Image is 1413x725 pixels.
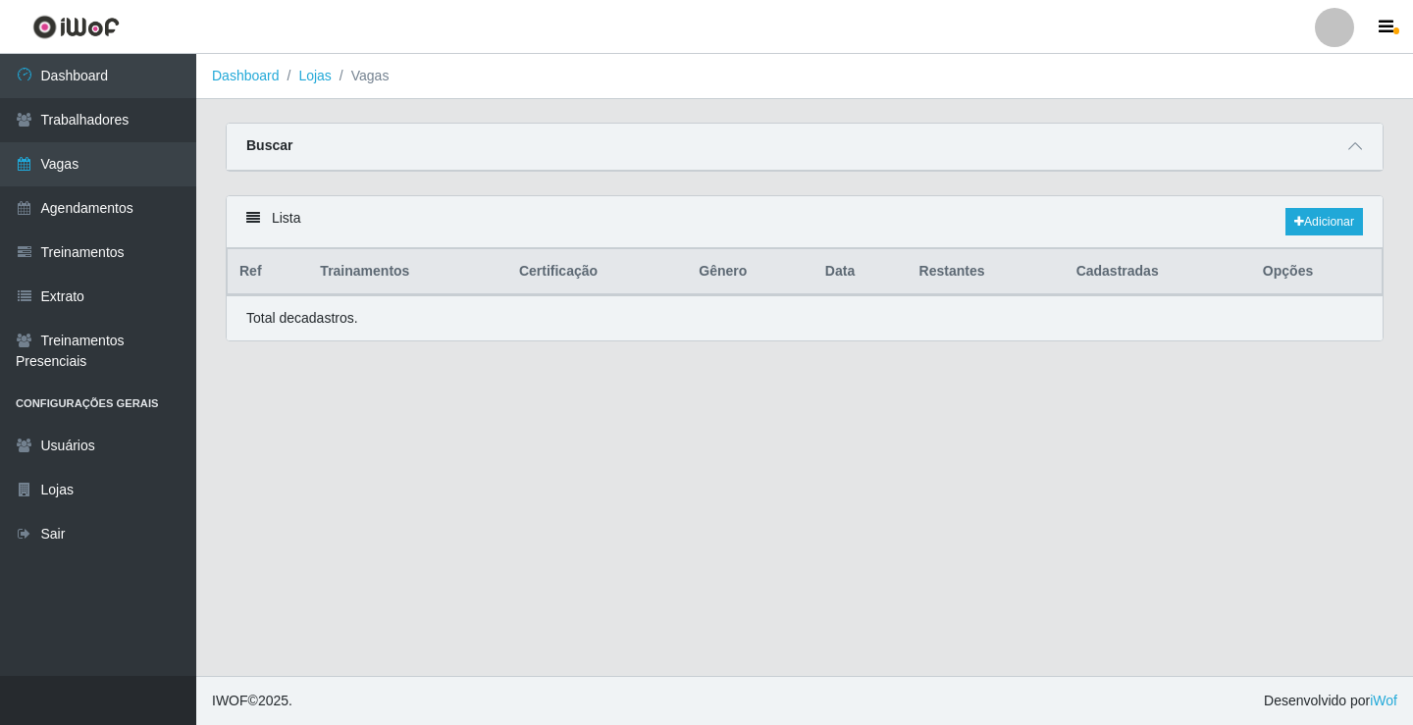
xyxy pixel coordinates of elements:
[507,249,687,295] th: Certificação
[212,693,248,708] span: IWOF
[246,308,358,329] p: Total de cadastros.
[212,691,292,711] span: © 2025 .
[227,196,1383,248] div: Lista
[298,68,331,83] a: Lojas
[246,137,292,153] strong: Buscar
[1370,693,1397,708] a: iWof
[1264,691,1397,711] span: Desenvolvido por
[1285,208,1363,235] a: Adicionar
[32,15,120,39] img: CoreUI Logo
[1251,249,1383,295] th: Opções
[212,68,280,83] a: Dashboard
[813,249,908,295] th: Data
[1065,249,1251,295] th: Cadastradas
[308,249,507,295] th: Trainamentos
[908,249,1065,295] th: Restantes
[228,249,309,295] th: Ref
[332,66,390,86] li: Vagas
[196,54,1413,99] nav: breadcrumb
[687,249,813,295] th: Gênero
